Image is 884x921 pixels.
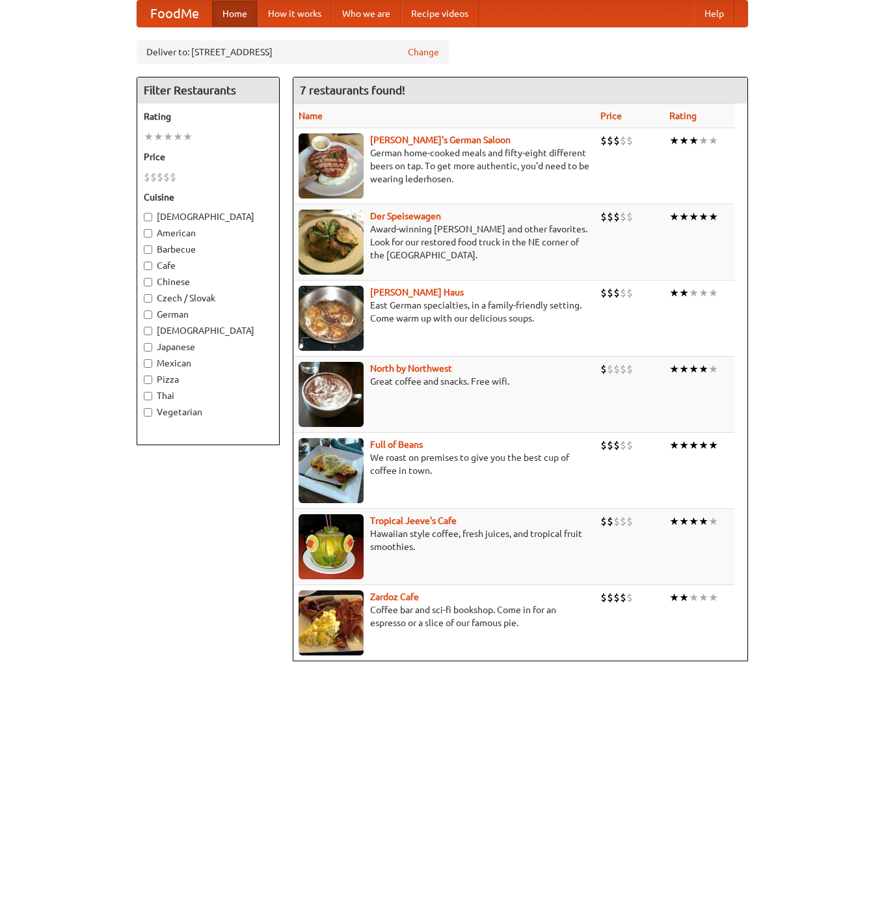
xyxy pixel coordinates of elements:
li: $ [613,438,620,452]
li: ★ [699,210,708,224]
label: [DEMOGRAPHIC_DATA] [144,210,273,223]
li: ★ [144,130,154,144]
li: $ [157,170,163,184]
li: ★ [679,590,689,605]
li: ★ [708,362,718,376]
li: ★ [154,130,163,144]
input: German [144,310,152,319]
input: Japanese [144,343,152,351]
li: $ [607,438,613,452]
b: North by Northwest [370,363,452,374]
label: Barbecue [144,243,273,256]
a: Name [299,111,323,121]
li: ★ [708,210,718,224]
li: $ [607,590,613,605]
li: ★ [689,133,699,148]
b: Der Speisewagen [370,211,441,221]
li: ★ [699,286,708,300]
li: $ [600,362,607,376]
li: $ [600,438,607,452]
li: ★ [699,514,708,529]
li: ★ [699,133,708,148]
a: [PERSON_NAME]'s German Saloon [370,135,511,145]
label: Czech / Slovak [144,292,273,305]
li: ★ [679,514,689,529]
li: $ [607,362,613,376]
li: ★ [689,362,699,376]
li: $ [620,514,626,529]
li: ★ [708,133,718,148]
p: Award-winning [PERSON_NAME] and other favorites. Look for our restored food truck in the NE corne... [299,223,590,262]
li: ★ [669,362,679,376]
li: $ [613,210,620,224]
input: Vegetarian [144,408,152,417]
div: Deliver to: [STREET_ADDRESS] [137,40,449,64]
p: Great coffee and snacks. Free wifi. [299,375,590,388]
a: How it works [258,1,332,27]
li: ★ [183,130,193,144]
li: ★ [708,286,718,300]
a: Full of Beans [370,439,423,450]
li: ★ [669,133,679,148]
a: Zardoz Cafe [370,592,419,602]
li: ★ [173,130,183,144]
label: Chinese [144,275,273,288]
li: $ [613,362,620,376]
label: Japanese [144,340,273,353]
li: $ [600,590,607,605]
p: Hawaiian style coffee, fresh juices, and tropical fruit smoothies. [299,527,590,553]
label: Vegetarian [144,406,273,419]
li: $ [607,210,613,224]
li: ★ [669,514,679,529]
a: Help [694,1,734,27]
li: ★ [679,210,689,224]
li: $ [600,133,607,148]
h5: Price [144,150,273,163]
img: esthers.jpg [299,133,364,199]
li: ★ [669,590,679,605]
a: [PERSON_NAME] Haus [370,287,464,297]
a: Recipe videos [401,1,479,27]
li: $ [607,286,613,300]
label: Cafe [144,259,273,272]
input: Chinese [144,278,152,286]
li: $ [613,286,620,300]
li: $ [626,438,633,452]
label: Pizza [144,373,273,386]
li: ★ [669,286,679,300]
li: $ [626,210,633,224]
li: $ [620,362,626,376]
li: ★ [689,210,699,224]
li: ★ [163,130,173,144]
li: ★ [699,438,708,452]
h5: Rating [144,110,273,123]
li: ★ [699,590,708,605]
a: Rating [669,111,697,121]
input: Barbecue [144,245,152,254]
a: FoodMe [137,1,212,27]
li: ★ [669,210,679,224]
li: $ [600,210,607,224]
li: $ [163,170,170,184]
label: German [144,308,273,321]
li: ★ [679,362,689,376]
a: Who we are [332,1,401,27]
li: $ [626,362,633,376]
a: Tropical Jeeve's Cafe [370,515,457,526]
img: speisewagen.jpg [299,210,364,275]
input: Czech / Slovak [144,294,152,303]
li: $ [626,514,633,529]
li: $ [150,170,157,184]
li: $ [620,133,626,148]
li: ★ [679,133,689,148]
label: Mexican [144,357,273,370]
li: $ [626,286,633,300]
li: $ [613,590,620,605]
li: ★ [689,590,699,605]
p: East German specialties, in a family-friendly setting. Come warm up with our delicious soups. [299,299,590,325]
